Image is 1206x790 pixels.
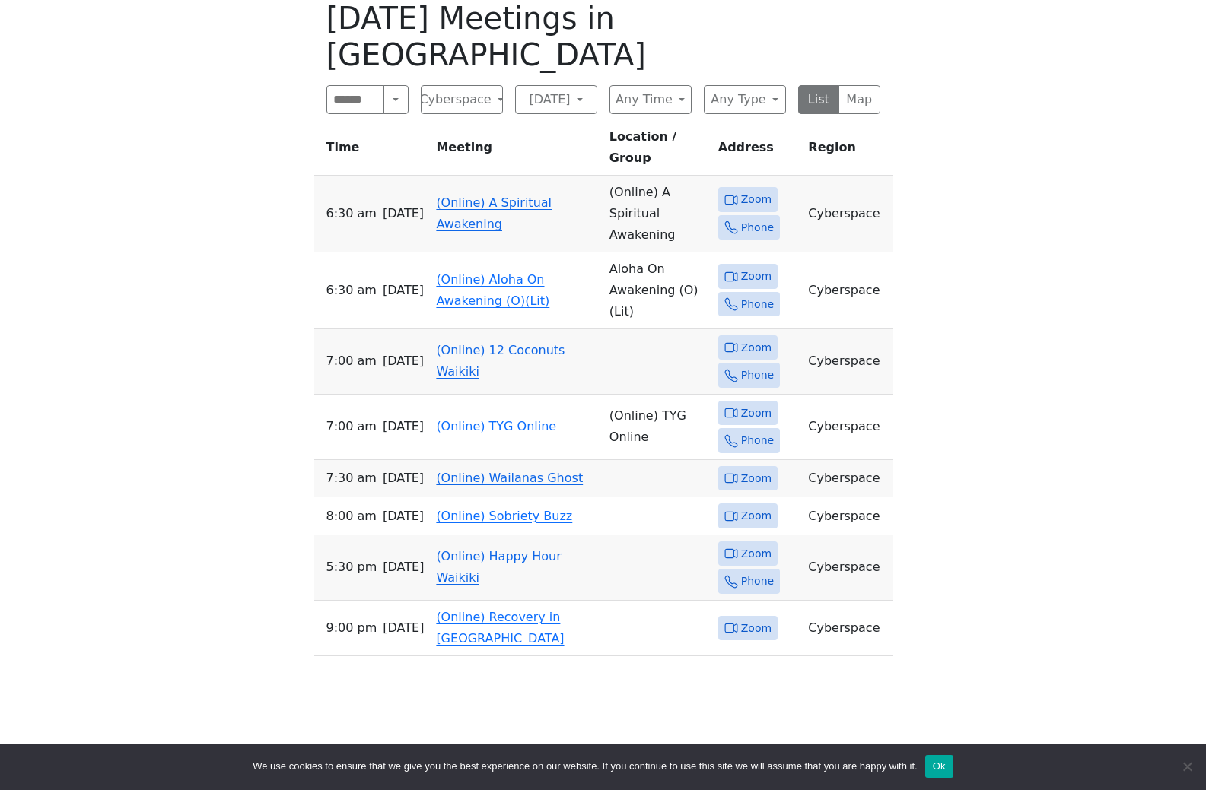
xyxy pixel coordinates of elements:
[383,203,424,224] span: [DATE]
[802,601,892,656] td: Cyberspace
[430,126,603,176] th: Meeting
[741,544,772,563] span: Zoom
[326,416,377,437] span: 7:00 AM
[798,85,840,114] button: List
[436,343,565,379] a: (Online) 12 Coconuts Waikiki
[326,280,377,301] span: 6:30 AM
[383,351,424,372] span: [DATE]
[704,85,786,114] button: Any Type
[383,416,424,437] span: [DATE]
[838,85,880,114] button: Map
[802,395,892,460] td: Cyberspace
[741,267,772,286] span: Zoom
[326,468,377,489] span: 7:30 AM
[741,338,772,357] span: Zoom
[326,617,377,639] span: 9:00 PM
[515,85,597,114] button: [DATE]
[741,218,774,237] span: Phone
[741,295,774,314] span: Phone
[326,203,377,224] span: 6:30 AM
[603,126,712,176] th: Location / Group
[712,126,803,176] th: Address
[436,419,556,433] a: (Online) TYG Online
[383,468,424,489] span: [DATE]
[741,366,774,385] span: Phone
[383,506,424,527] span: [DATE]
[603,176,712,252] td: (Online) A Spiritual Awakening
[603,395,712,460] td: (Online) TYG Online
[421,85,503,114] button: Cyberspace
[326,351,377,372] span: 7:00 AM
[741,619,772,638] span: Zoom
[383,85,408,114] button: Search
[802,460,892,498] td: Cyberspace
[741,506,772,525] span: Zoom
[802,535,892,601] td: Cyberspace
[326,557,377,578] span: 5:30 PM
[802,497,892,535] td: Cyberspace
[436,509,572,523] a: (Online) Sobriety Buzz
[802,329,892,395] td: Cyberspace
[741,431,774,450] span: Phone
[326,85,385,114] input: Search
[383,557,424,578] span: [DATE]
[436,471,583,485] a: (Online) Wailanas Ghost
[609,85,692,114] button: Any Time
[326,506,377,527] span: 8:00 AM
[383,280,424,301] span: [DATE]
[436,610,564,646] a: (Online) Recovery in [GEOGRAPHIC_DATA]
[1179,759,1195,774] span: No
[802,176,892,252] td: Cyberspace
[436,195,552,231] a: (Online) A Spiritual Awakening
[741,469,772,488] span: Zoom
[383,617,424,639] span: [DATE]
[741,572,774,591] span: Phone
[802,126,892,176] th: Region
[314,126,431,176] th: Time
[802,252,892,329] td: Cyberspace
[741,190,772,209] span: Zoom
[741,404,772,423] span: Zoom
[603,252,712,329] td: Aloha On Awakening (O) (Lit)
[436,549,561,585] a: (Online) Happy Hour Waikiki
[253,759,917,774] span: We use cookies to ensure that we give you the best experience on our website. If you continue to ...
[436,272,549,308] a: (Online) Aloha On Awakening (O)(Lit)
[925,755,953,778] button: Ok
